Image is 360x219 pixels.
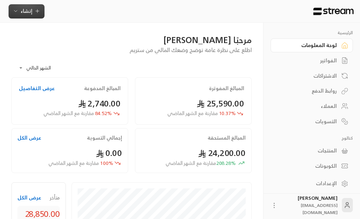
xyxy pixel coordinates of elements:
a: لوحة المعلومات [271,38,353,52]
p: الرئيسية [271,30,353,36]
h2: المبالغ المفوترة [209,85,244,92]
div: [PERSON_NAME] [282,194,338,216]
h2: المبالغ المستحقة [208,134,246,141]
span: [EMAIL_ADDRESS][DOMAIN_NAME] [301,202,338,216]
span: 208.28 % [166,160,236,167]
span: إنشاء [21,6,32,15]
div: الكوبونات [280,162,337,170]
button: عرض الكل [17,194,41,201]
span: 24,200.00 [198,146,246,160]
h2: إجمالي التسوية [87,134,122,141]
div: روابط الدفع [280,87,337,94]
a: الفواتير [271,54,353,68]
div: التسويات [280,118,337,125]
button: عرض الكل [17,134,41,141]
span: 25,590.00 [197,96,244,111]
div: مرحبًا [PERSON_NAME] [11,34,252,46]
span: مقارنة مع الشهر الماضي [167,109,218,118]
span: 2,740.00 [78,96,121,111]
span: مقارنة مع الشهر الماضي [43,109,94,118]
h2: المبالغ المدفوعة [84,85,121,92]
span: 100 % [48,160,113,167]
div: العملاء [280,103,337,110]
span: مقارنة مع الشهر الماضي [48,158,99,167]
span: 10.37 % [167,110,236,117]
span: 0.00 [96,146,122,160]
div: المنتجات [280,147,337,154]
div: الشهر الحالي [15,59,68,77]
div: الإعدادات [280,180,337,187]
a: الكوبونات [271,159,353,173]
a: الإعدادات [271,177,353,191]
a: العملاء [271,99,353,113]
a: الاشتراكات [271,69,353,83]
span: 84.52 % [43,110,112,117]
p: كتالوج [271,135,353,141]
span: مقارنة مع الشهر الماضي [166,158,216,167]
span: متأخر [50,194,60,201]
div: الاشتراكات [280,72,337,79]
img: Logo [313,7,354,15]
a: التسويات [271,114,353,128]
a: المنتجات [271,144,353,158]
button: إنشاء [9,4,45,19]
a: روابط الدفع [271,84,353,98]
span: اطلع على نظرة عامة توضح وضعك المالي من ستريم [130,45,252,55]
div: الفواتير [280,57,337,64]
div: لوحة المعلومات [280,42,337,49]
button: عرض التفاصيل [19,85,55,92]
